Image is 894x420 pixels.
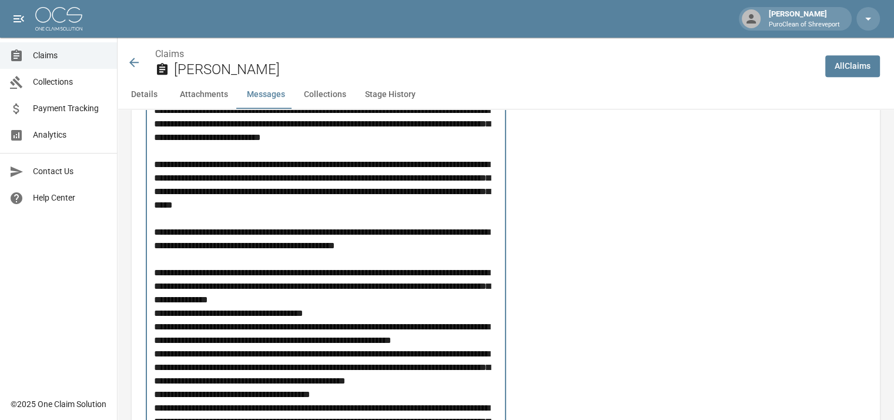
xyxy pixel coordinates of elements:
h2: [PERSON_NAME] [174,61,816,78]
span: Claims [33,49,108,62]
p: PuroClean of Shreveport [769,20,840,30]
a: Claims [155,48,184,59]
button: open drawer [7,7,31,31]
div: anchor tabs [118,81,894,109]
button: Stage History [356,81,425,109]
a: AllClaims [825,55,880,77]
span: Payment Tracking [33,102,108,115]
button: Messages [237,81,294,109]
span: Help Center [33,192,108,204]
span: Analytics [33,129,108,141]
img: ocs-logo-white-transparent.png [35,7,82,31]
button: Collections [294,81,356,109]
div: [PERSON_NAME] [764,8,845,29]
button: Details [118,81,170,109]
div: © 2025 One Claim Solution [11,398,106,410]
span: Contact Us [33,165,108,178]
button: Attachments [170,81,237,109]
nav: breadcrumb [155,47,816,61]
span: Collections [33,76,108,88]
